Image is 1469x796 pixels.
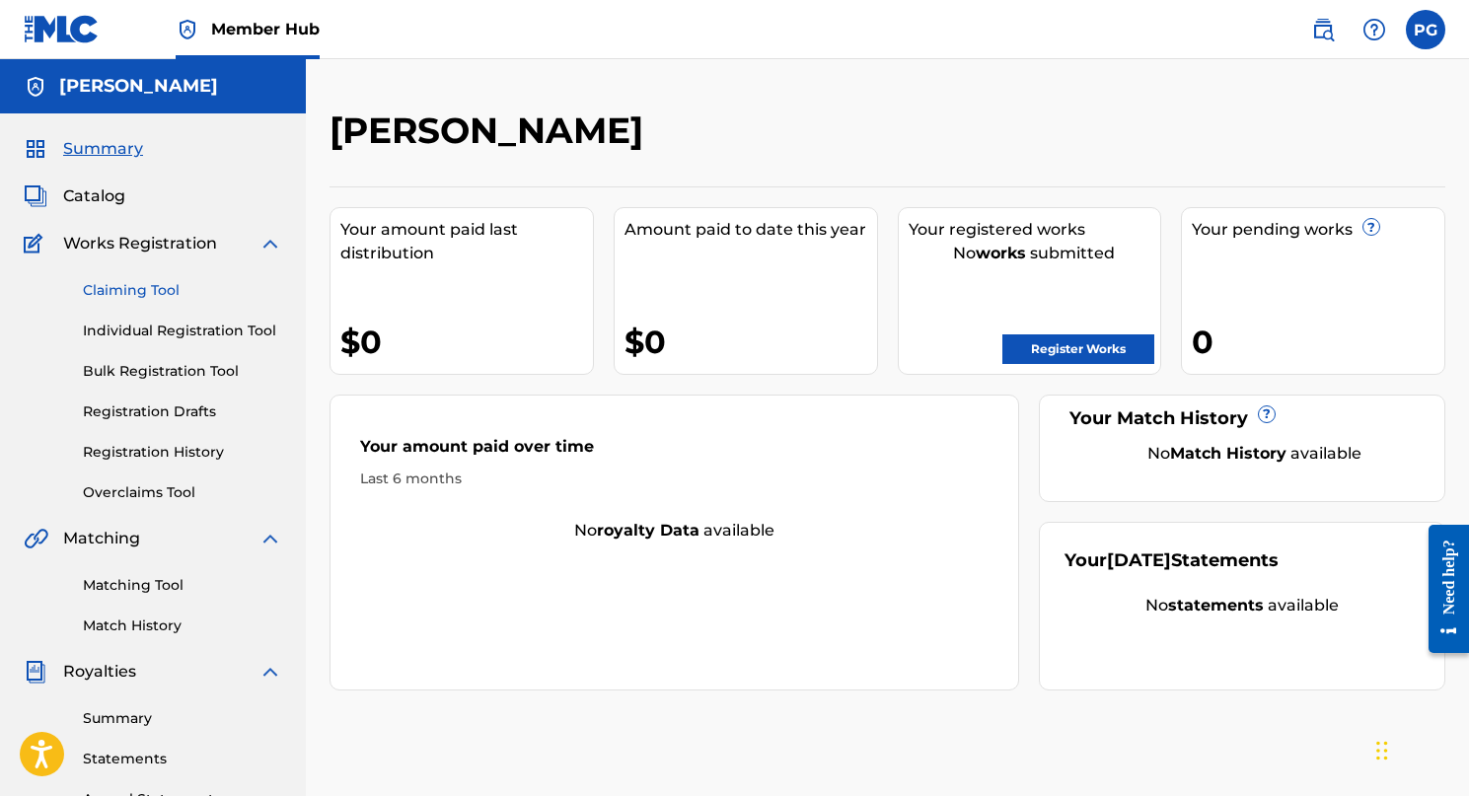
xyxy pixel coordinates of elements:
[83,749,282,769] a: Statements
[1362,18,1386,41] img: help
[24,137,143,161] a: SummarySummary
[1002,334,1154,364] a: Register Works
[1311,18,1335,41] img: search
[83,615,282,636] a: Match History
[83,361,282,382] a: Bulk Registration Tool
[24,184,47,208] img: Catalog
[360,469,989,489] div: Last 6 months
[1089,442,1420,466] div: No available
[63,184,125,208] span: Catalog
[331,519,1018,543] div: No available
[59,75,218,98] h5: Paul Gerlach
[1170,444,1286,463] strong: Match History
[83,401,282,422] a: Registration Drafts
[624,218,877,242] div: Amount paid to date this year
[258,660,282,684] img: expand
[24,527,48,550] img: Matching
[1192,320,1444,364] div: 0
[1065,547,1279,574] div: Your Statements
[258,527,282,550] img: expand
[83,321,282,341] a: Individual Registration Tool
[340,320,593,364] div: $0
[63,137,143,161] span: Summary
[24,137,47,161] img: Summary
[83,575,282,596] a: Matching Tool
[176,18,199,41] img: Top Rightsholder
[63,232,217,255] span: Works Registration
[1370,701,1469,796] iframe: Chat Widget
[1414,509,1469,668] iframe: Resource Center
[909,242,1161,265] div: No submitted
[330,109,653,153] h2: [PERSON_NAME]
[976,244,1026,262] strong: works
[909,218,1161,242] div: Your registered works
[1355,10,1394,49] div: Help
[1406,10,1445,49] div: User Menu
[624,320,877,364] div: $0
[211,18,320,40] span: Member Hub
[24,232,49,255] img: Works Registration
[1303,10,1343,49] a: Public Search
[1107,549,1171,571] span: [DATE]
[1376,721,1388,780] div: Drag
[24,184,125,208] a: CatalogCatalog
[83,442,282,463] a: Registration History
[83,708,282,729] a: Summary
[24,75,47,99] img: Accounts
[1259,406,1275,422] span: ?
[1192,218,1444,242] div: Your pending works
[83,280,282,301] a: Claiming Tool
[24,15,100,43] img: MLC Logo
[258,232,282,255] img: expand
[83,482,282,503] a: Overclaims Tool
[63,660,136,684] span: Royalties
[597,521,699,540] strong: royalty data
[360,435,989,469] div: Your amount paid over time
[1168,596,1264,615] strong: statements
[1363,219,1379,235] span: ?
[340,218,593,265] div: Your amount paid last distribution
[24,660,47,684] img: Royalties
[1065,405,1420,432] div: Your Match History
[63,527,140,550] span: Matching
[1065,594,1420,617] div: No available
